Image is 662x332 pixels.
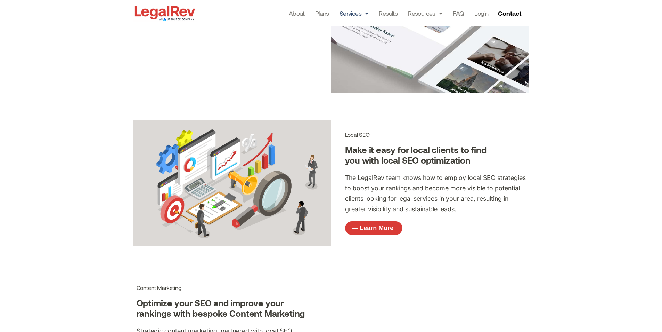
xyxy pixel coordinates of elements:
[352,225,393,231] span: — Learn More
[137,298,317,319] h4: Optimize your SEO and improve your rankings with bespoke Content Marketing
[408,8,442,18] a: Resources
[474,8,488,18] a: Login
[345,173,526,214] p: The LegalRev team knows how to employ local SEO strategies to boost your rankings and become more...
[495,8,526,19] a: Contact
[379,8,398,18] a: Results
[453,8,464,18] a: FAQ
[289,8,489,18] nav: Menu
[345,145,501,166] h4: Make it easy for local clients to find you with local SEO optimization
[340,8,369,18] a: Services
[315,8,329,18] a: Plans
[289,8,305,18] a: About
[345,221,402,235] a: — Learn More
[345,131,526,138] h3: Local SEO
[137,284,317,291] h3: Content Marketing
[498,10,521,16] span: Contact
